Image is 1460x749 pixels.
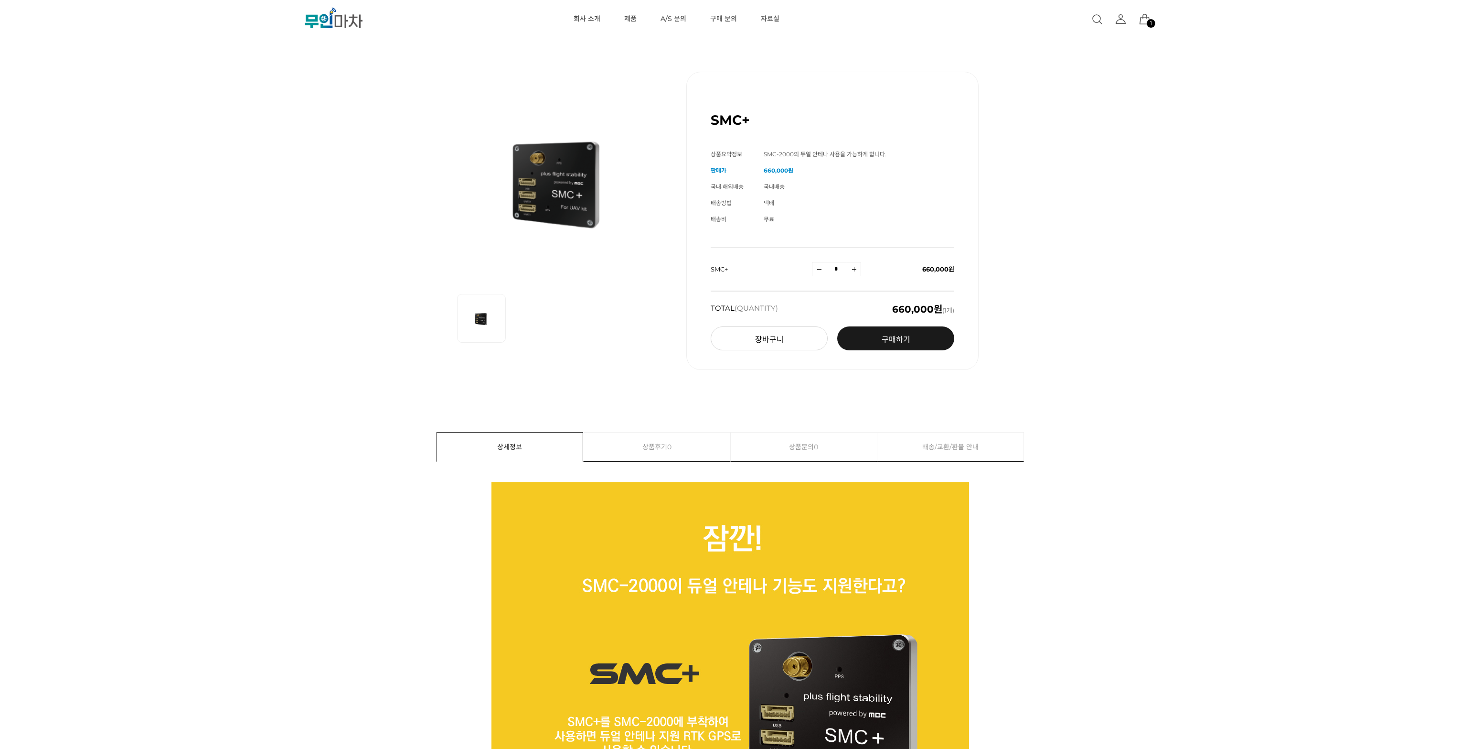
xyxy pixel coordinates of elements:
span: SMC-2000의 듀얼 안테나 사용을 가능하게 합니다. [764,151,886,158]
a: 수량감소 [812,262,826,276]
a: 수량증가 [847,262,861,276]
span: 상품요약정보 [711,151,742,158]
td: SMC+ [711,248,811,291]
span: (QUANTITY) [735,304,778,313]
span: (1개) [892,304,954,314]
h1: SMC+ [711,112,750,128]
span: 배송비 [711,216,726,223]
strong: TOTAL [711,304,778,314]
span: 구매하기 [882,335,910,344]
span: 국내배송 [764,183,785,190]
a: 상품문의0 [731,433,877,461]
span: 660,000원 [922,265,954,273]
span: 0 [814,433,818,461]
em: 660,000원 [892,304,942,315]
span: 1 [1150,21,1152,26]
strong: 660,000원 [764,167,793,174]
a: 배송/교환/환불 안내 [877,433,1023,461]
span: 배송방법 [711,199,732,206]
a: 상세정보 [437,433,583,461]
span: 국내·해외배송 [711,183,744,190]
span: 0 [667,433,671,461]
span: 무료 [764,216,774,223]
a: 상품후기0 [584,433,730,461]
a: 구매하기 [837,326,954,350]
span: 택배 [764,199,774,206]
img: SMC+ [457,72,662,282]
span: 판매가 [711,167,726,174]
button: 장바구니 [711,326,828,350]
